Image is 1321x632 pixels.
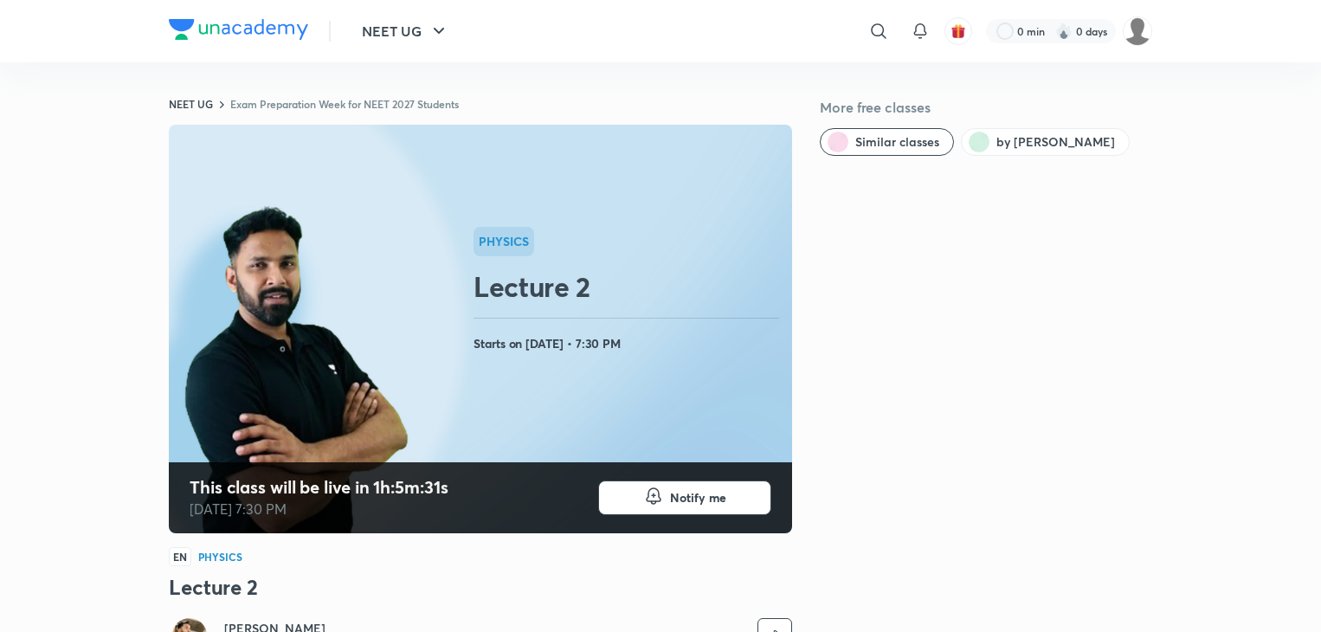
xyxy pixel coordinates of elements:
[996,133,1115,151] span: by Anupam Upadhayay
[351,14,460,48] button: NEET UG
[944,17,972,45] button: avatar
[169,97,213,111] a: NEET UG
[670,489,726,506] span: Notify me
[820,97,1152,118] h5: More free classes
[190,476,448,499] h4: This class will be live in 1h:5m:31s
[855,133,939,151] span: Similar classes
[169,547,191,566] span: EN
[820,128,954,156] button: Similar classes
[474,332,785,355] h4: Starts on [DATE] • 7:30 PM
[598,480,771,515] button: Notify me
[230,97,459,111] a: Exam Preparation Week for NEET 2027 Students
[169,19,308,40] img: Company Logo
[961,128,1130,156] button: by Anupam Upadhayay
[198,551,242,562] h4: Physics
[1123,16,1152,46] img: Sakshi
[950,23,966,39] img: avatar
[1055,23,1073,40] img: streak
[474,269,785,304] h2: Lecture 2
[169,19,308,44] a: Company Logo
[190,499,448,519] p: [DATE] 7:30 PM
[169,573,792,601] h3: Lecture 2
